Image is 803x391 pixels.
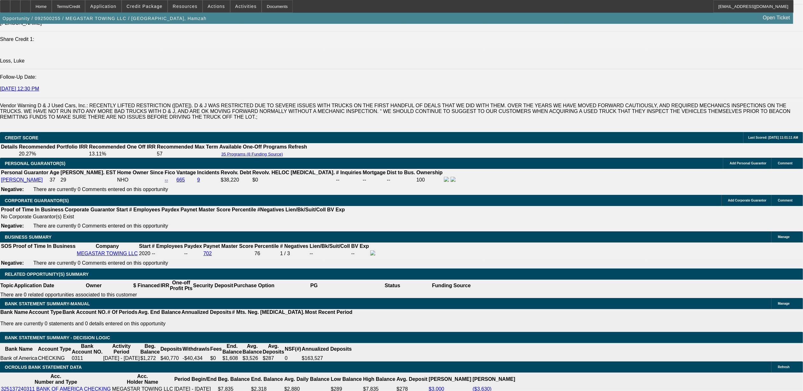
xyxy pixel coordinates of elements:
[117,176,164,183] td: NHO
[220,176,251,183] td: $38,220
[55,280,133,292] th: Owner
[168,0,202,12] button: Resources
[363,170,386,175] b: Mortgage
[203,0,230,12] button: Actions
[3,16,206,21] span: Opportunity / 092500255 / MEGASTAR TOWING LLC / [GEOGRAPHIC_DATA], Hamzah
[38,343,72,355] th: Account Type
[1,223,24,229] b: Negative:
[139,250,151,257] td: 2020
[203,251,212,256] a: 702
[255,251,279,256] div: 76
[219,144,287,150] th: Available One-Off Programs
[184,243,202,249] b: Paydex
[170,280,193,292] th: One-off Profit Pts
[138,309,181,315] th: Avg. End Balance
[778,199,793,202] span: Comment
[1,170,48,175] b: Personal Guarantor
[280,243,308,249] b: # Negatives
[90,4,116,9] span: Application
[208,4,225,9] span: Actions
[160,280,170,292] th: IRR
[117,170,164,175] b: Home Owner Since
[5,335,110,340] span: Bank Statement Summary - Decision Logic
[5,235,51,240] span: BUSINESS SUMMARY
[310,243,350,249] b: Lien/Bk/Suit/Coll
[778,302,790,305] span: Manage
[5,135,38,140] span: CREDIT SCORE
[152,251,155,256] span: --
[49,176,59,183] td: 37
[33,223,168,229] span: There are currently 0 Comments entered on this opportunity
[262,355,284,361] td: $287
[65,207,115,212] b: Corporate Guarantor
[288,144,308,150] th: Refresh
[182,343,210,355] th: Withdrawls
[262,343,284,355] th: Avg. Deposits
[14,280,54,292] th: Application Date
[760,12,793,23] a: Open Ticket
[305,309,353,315] th: Most Recent Period
[210,343,222,355] th: Fees
[5,161,65,166] span: PERSONAL GUARANTOR(S)
[129,207,160,212] b: # Employees
[152,243,183,249] b: # Employees
[242,355,262,361] td: $3,526
[60,176,116,183] td: 29
[255,243,279,249] b: Percentile
[162,207,179,212] b: Paydex
[778,365,790,369] span: Refresh
[5,365,82,370] span: OCROLUS BANK STATEMENT DATA
[5,198,69,203] span: CORPORATE GUARANTOR(S)
[107,309,138,315] th: # Of Periods
[309,250,350,257] td: --
[1,243,12,249] th: SOS
[251,373,283,385] th: End. Balance
[428,373,472,385] th: [PERSON_NAME]
[28,309,62,315] th: Account Type
[18,144,88,150] th: Recommended Portfolio IRR
[222,355,242,361] td: $1,608
[77,251,138,256] a: MEGASTAR TOWING LLC
[173,4,197,9] span: Resources
[258,207,284,212] b: #Negatives
[351,250,369,257] td: --
[103,355,140,361] td: [DATE] - [DATE]
[284,355,302,361] td: 0
[165,177,168,182] a: --
[18,151,88,157] td: 20.27%
[451,177,456,182] img: linkedin-icon.png
[387,170,415,175] b: Dist to Bus.
[33,187,168,192] span: There are currently 0 Comments entered on this opportunity
[252,170,335,175] b: Revolv. HELOC [MEDICAL_DATA].
[285,207,326,212] b: Lien/Bk/Suit/Coll
[193,280,233,292] th: Security Deposit
[160,355,182,361] td: $40,770
[284,343,302,355] th: NSF(#)
[165,170,175,175] b: Fico
[177,170,196,175] b: Vantage
[85,0,121,12] button: Application
[112,373,173,385] th: Acc. Holder Name
[217,373,250,385] th: Beg. Balance
[122,0,167,12] button: Credit Package
[219,151,285,157] button: 35 Programs (8 Funding Source)
[1,177,43,182] a: [PERSON_NAME]
[444,177,449,182] img: facebook-icon.png
[33,260,168,266] span: There are currently 0 Comments entered on this opportunity
[351,243,369,249] b: BV Exp
[133,280,160,292] th: $ Financed
[252,176,335,183] td: $0
[370,250,375,255] img: facebook-icon.png
[242,343,262,355] th: Avg. Balance
[197,177,200,182] a: 9
[363,176,386,183] td: --
[275,280,353,292] th: PG
[0,321,352,327] p: There are currently 0 statements and 0 details entered on this opportunity
[301,343,352,355] th: Annualized Deposits
[1,260,24,266] b: Negative:
[284,373,330,385] th: Avg. Daily Balance
[232,207,256,212] b: Percentile
[327,207,345,212] b: BV Exp
[181,207,231,212] b: Paynet Master Score
[387,176,416,183] td: --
